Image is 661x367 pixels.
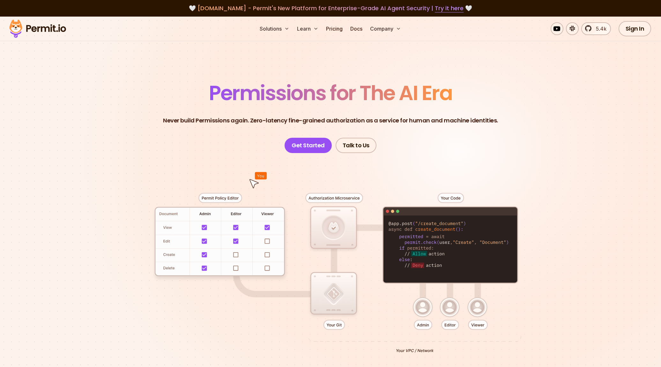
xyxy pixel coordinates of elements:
[592,25,606,33] span: 5.4k
[163,116,498,125] p: Never build Permissions again. Zero-latency fine-grained authorization as a service for human and...
[294,22,321,35] button: Learn
[336,138,376,153] a: Talk to Us
[257,22,292,35] button: Solutions
[323,22,345,35] a: Pricing
[197,4,464,12] span: [DOMAIN_NAME] - Permit's New Platform for Enterprise-Grade AI Agent Security |
[6,18,69,40] img: Permit logo
[619,21,651,36] a: Sign In
[348,22,365,35] a: Docs
[209,79,452,107] span: Permissions for The AI Era
[15,4,646,13] div: 🤍 🤍
[285,138,332,153] a: Get Started
[368,22,404,35] button: Company
[581,22,611,35] a: 5.4k
[435,4,464,12] a: Try it here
